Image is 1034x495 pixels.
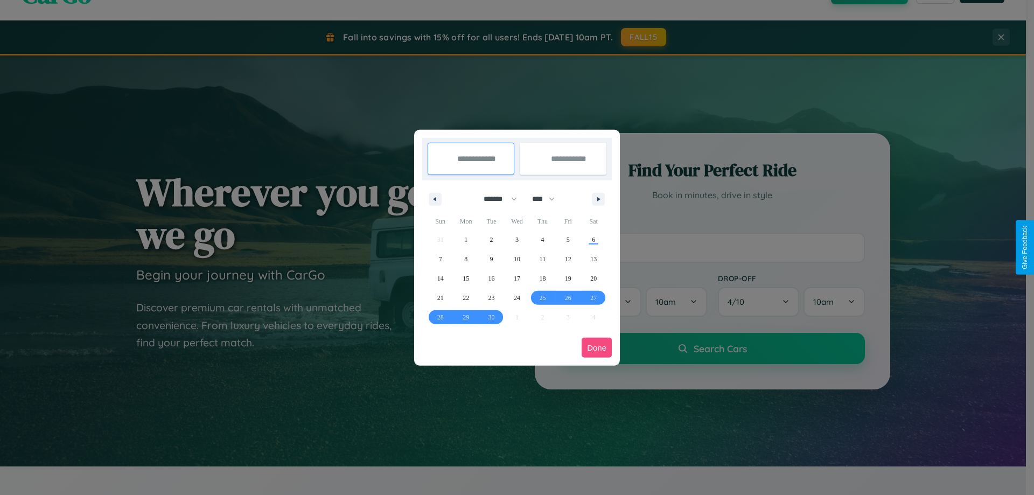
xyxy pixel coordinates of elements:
[428,213,453,230] span: Sun
[581,249,606,269] button: 13
[581,288,606,308] button: 27
[565,269,571,288] span: 19
[567,230,570,249] span: 5
[555,269,581,288] button: 19
[539,269,546,288] span: 18
[541,230,544,249] span: 4
[453,249,478,269] button: 8
[540,249,546,269] span: 11
[437,269,444,288] span: 14
[437,288,444,308] span: 21
[479,213,504,230] span: Tue
[453,213,478,230] span: Mon
[581,213,606,230] span: Sat
[530,213,555,230] span: Thu
[490,230,493,249] span: 2
[555,249,581,269] button: 12
[539,288,546,308] span: 25
[453,269,478,288] button: 15
[555,288,581,308] button: 26
[488,269,495,288] span: 16
[453,230,478,249] button: 1
[515,230,519,249] span: 3
[590,269,597,288] span: 20
[488,288,495,308] span: 23
[464,230,467,249] span: 1
[428,308,453,327] button: 28
[581,230,606,249] button: 6
[590,288,597,308] span: 27
[463,308,469,327] span: 29
[479,249,504,269] button: 9
[453,308,478,327] button: 29
[565,288,571,308] span: 26
[504,288,529,308] button: 24
[530,269,555,288] button: 18
[581,269,606,288] button: 20
[555,213,581,230] span: Fri
[453,288,478,308] button: 22
[428,288,453,308] button: 21
[592,230,595,249] span: 6
[428,249,453,269] button: 7
[479,288,504,308] button: 23
[490,249,493,269] span: 9
[479,269,504,288] button: 16
[530,249,555,269] button: 11
[530,230,555,249] button: 4
[464,249,467,269] span: 8
[530,288,555,308] button: 25
[479,308,504,327] button: 30
[514,249,520,269] span: 10
[590,249,597,269] span: 13
[504,230,529,249] button: 3
[479,230,504,249] button: 2
[504,249,529,269] button: 10
[437,308,444,327] span: 28
[504,269,529,288] button: 17
[504,213,529,230] span: Wed
[488,308,495,327] span: 30
[439,249,442,269] span: 7
[565,249,571,269] span: 12
[514,269,520,288] span: 17
[463,288,469,308] span: 22
[582,338,612,358] button: Done
[428,269,453,288] button: 14
[555,230,581,249] button: 5
[463,269,469,288] span: 15
[1021,226,1029,269] div: Give Feedback
[514,288,520,308] span: 24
